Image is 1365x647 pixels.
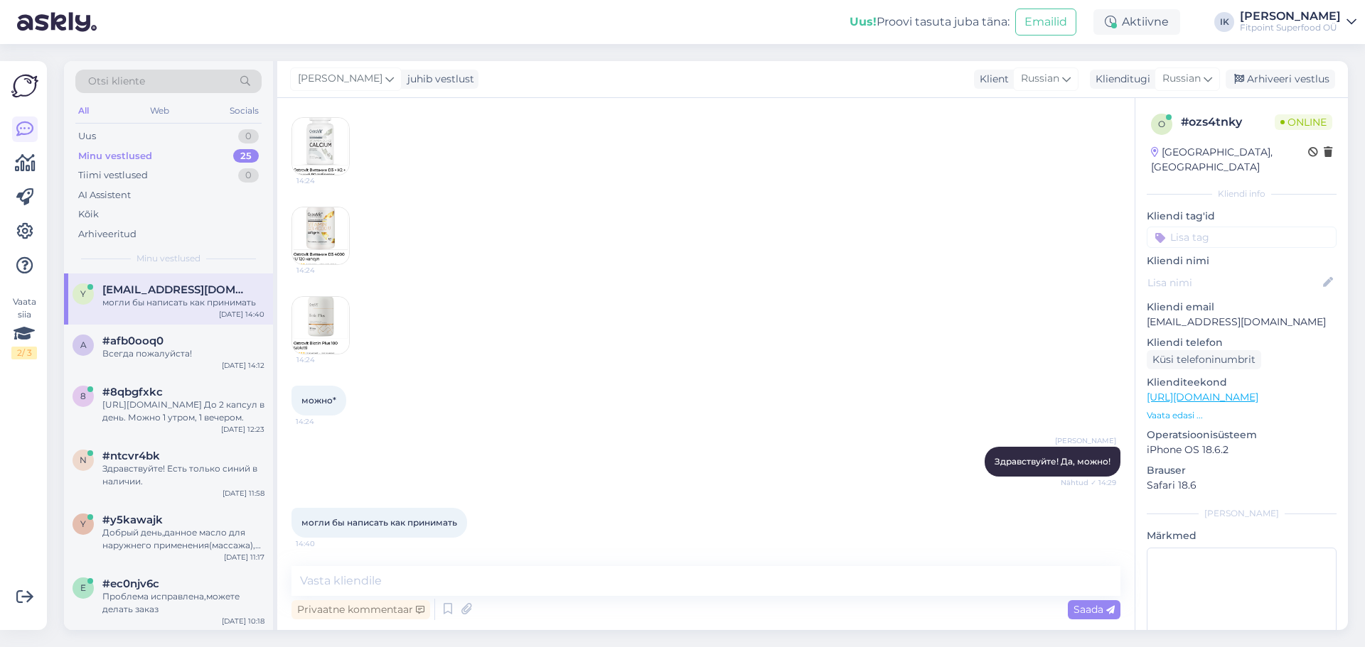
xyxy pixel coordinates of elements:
[1147,209,1337,224] p: Kliendi tag'id
[301,395,336,406] span: можно*
[1147,315,1337,330] p: [EMAIL_ADDRESS][DOMAIN_NAME]
[1147,335,1337,350] p: Kliendi telefon
[78,227,136,241] div: Arhiveeritud
[1147,409,1337,422] p: Vaata edasi ...
[219,309,264,320] div: [DATE] 14:40
[1147,227,1337,248] input: Lisa tag
[88,74,145,89] span: Otsi kliente
[296,416,349,427] span: 14:24
[11,295,37,359] div: Vaata siia
[1093,9,1180,35] div: Aktiivne
[102,513,163,526] span: #y5kawajk
[1162,71,1201,87] span: Russian
[1147,350,1261,369] div: Küsi telefoninumbrit
[292,297,349,354] img: Attachment
[78,168,148,183] div: Tiimi vestlused
[227,102,262,120] div: Socials
[102,450,160,462] span: #ntcvr4bk
[1147,275,1320,290] input: Lisa nimi
[102,590,264,616] div: Проблема исправлена,можете делать заказ
[102,386,163,398] span: #8qbgfxkc
[238,129,259,143] div: 0
[102,462,264,488] div: Здравствуйте! Есть только синий в наличии.
[136,252,200,265] span: Minu vestlused
[1226,70,1335,89] div: Arhiveeri vestlus
[296,175,350,186] span: 14:24
[147,102,172,120] div: Web
[80,391,86,401] span: 8
[102,577,159,590] span: #ec0njv6c
[296,354,350,365] span: 14:24
[1147,528,1337,543] p: Märkmed
[1021,71,1059,87] span: Russian
[102,296,264,309] div: могли бы написать как принимать
[1015,9,1076,36] button: Emailid
[1090,72,1150,87] div: Klienditugi
[78,207,99,222] div: Kõik
[1061,477,1116,488] span: Nähtud ✓ 14:29
[1240,11,1341,22] div: [PERSON_NAME]
[102,526,264,552] div: Добрый день,данное масло для наружнего применения(массажа),а к полезным жирам,относятся только дл...
[292,118,349,175] img: Attachment
[80,518,86,529] span: y
[1147,428,1337,442] p: Operatsioonisüsteem
[296,538,349,549] span: 14:40
[1147,254,1337,268] p: Kliendi nimi
[1240,22,1341,33] div: Fitpoint Superfood OÜ
[80,582,86,593] span: e
[1147,187,1337,200] div: Kliendi info
[291,600,430,619] div: Privaatne kommentaar
[1275,114,1332,130] span: Online
[223,488,264,499] div: [DATE] 11:58
[1158,119,1165,129] span: o
[1147,375,1337,390] p: Klienditeekond
[222,616,264,626] div: [DATE] 10:18
[102,398,264,424] div: [URL][DOMAIN_NAME] До 2 капсул в день. Можно 1 утром, 1 вечером.
[222,360,264,371] div: [DATE] 14:12
[75,102,92,120] div: All
[296,265,350,276] span: 14:24
[402,72,474,87] div: juhib vestlust
[1214,12,1234,32] div: IK
[1151,145,1308,175] div: [GEOGRAPHIC_DATA], [GEOGRAPHIC_DATA]
[850,15,877,28] b: Uus!
[238,168,259,183] div: 0
[974,72,1009,87] div: Klient
[80,455,87,465] span: n
[224,552,264,562] div: [DATE] 11:17
[1147,442,1337,457] p: iPhone OS 18.6.2
[1074,603,1115,616] span: Saada
[233,149,259,163] div: 25
[11,72,38,99] img: Askly Logo
[102,335,164,347] span: #afb0ooq0
[221,424,264,435] div: [DATE] 12:23
[1181,114,1275,131] div: # ozs4tnky
[80,288,86,299] span: y
[78,188,131,202] div: AI Assistent
[1147,300,1337,315] p: Kliendi email
[1147,478,1337,493] p: Safari 18.6
[11,347,37,359] div: 2 / 3
[850,13,1010,31] div: Proovi tasuta juba täna:
[102,347,264,360] div: Всегда пожалуйста!
[1147,507,1337,520] div: [PERSON_NAME]
[1147,463,1337,478] p: Brauser
[1240,11,1356,33] a: [PERSON_NAME]Fitpoint Superfood OÜ
[995,456,1110,467] span: Здравствуйте! Да, можно!
[102,283,250,296] span: yashinakaterina2004@gmail.com
[301,517,457,528] span: могли бы написать как принимать
[1147,391,1258,403] a: [URL][DOMAIN_NAME]
[298,71,382,87] span: [PERSON_NAME]
[292,207,349,264] img: Attachment
[78,129,96,143] div: Uus
[1055,435,1116,446] span: [PERSON_NAME]
[80,339,87,350] span: a
[78,149,152,163] div: Minu vestlused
